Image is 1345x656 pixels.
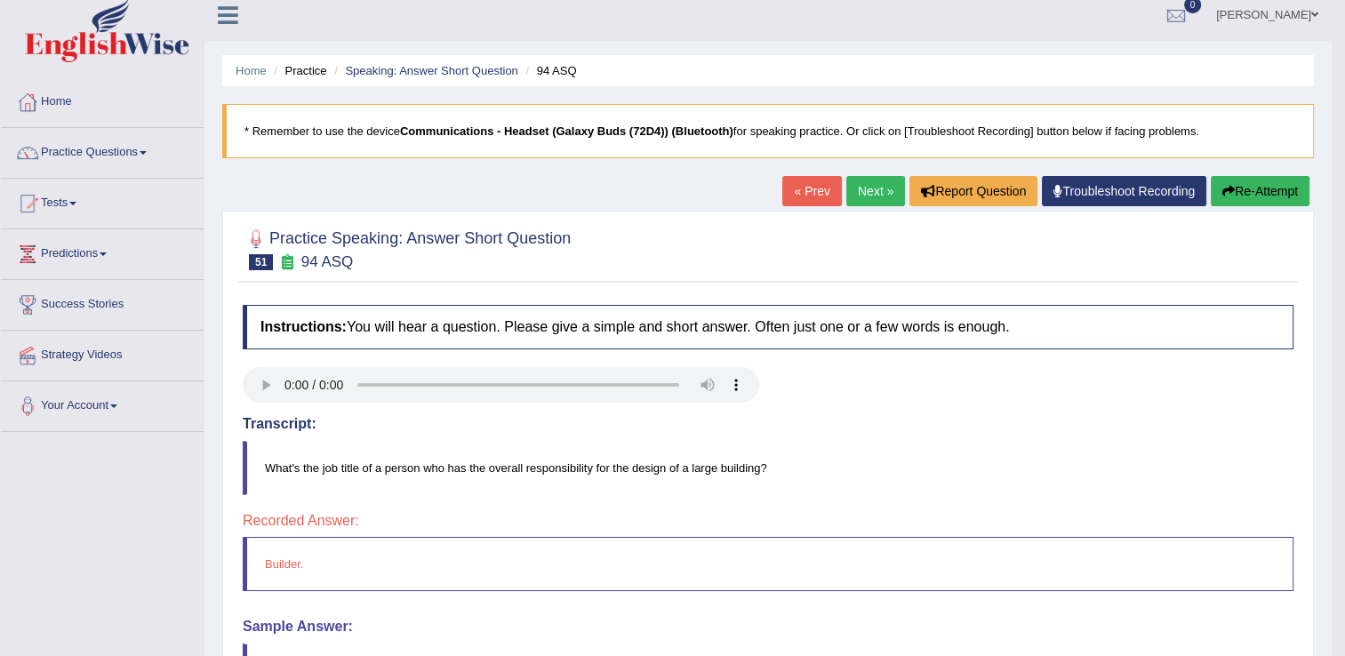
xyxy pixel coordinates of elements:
[301,253,354,270] small: 94 ASQ
[236,64,267,77] a: Home
[260,319,347,334] b: Instructions:
[277,254,296,271] small: Exam occurring question
[243,441,1293,495] blockquote: What's the job title of a person who has the overall responsibility for the design of a large bui...
[1,280,204,324] a: Success Stories
[782,176,841,206] a: « Prev
[400,124,733,138] b: Communications - Headset (Galaxy Buds (72D4)) (Bluetooth)
[1,381,204,426] a: Your Account
[521,62,576,79] li: 94 ASQ
[243,416,1293,432] h4: Transcript:
[222,104,1314,158] blockquote: * Remember to use the device for speaking practice. Or click on [Troubleshoot Recording] button b...
[909,176,1037,206] button: Report Question
[243,619,1293,635] h4: Sample Answer:
[269,62,326,79] li: Practice
[345,64,517,77] a: Speaking: Answer Short Question
[1211,176,1309,206] button: Re-Attempt
[846,176,905,206] a: Next »
[1,179,204,223] a: Tests
[1,128,204,172] a: Practice Questions
[243,226,571,270] h2: Practice Speaking: Answer Short Question
[243,513,1293,529] h4: Recorded Answer:
[1,229,204,274] a: Predictions
[243,305,1293,349] h4: You will hear a question. Please give a simple and short answer. Often just one or a few words is...
[249,254,273,270] span: 51
[1042,176,1206,206] a: Troubleshoot Recording
[1,331,204,375] a: Strategy Videos
[243,537,1293,591] blockquote: Builder.
[1,77,204,122] a: Home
